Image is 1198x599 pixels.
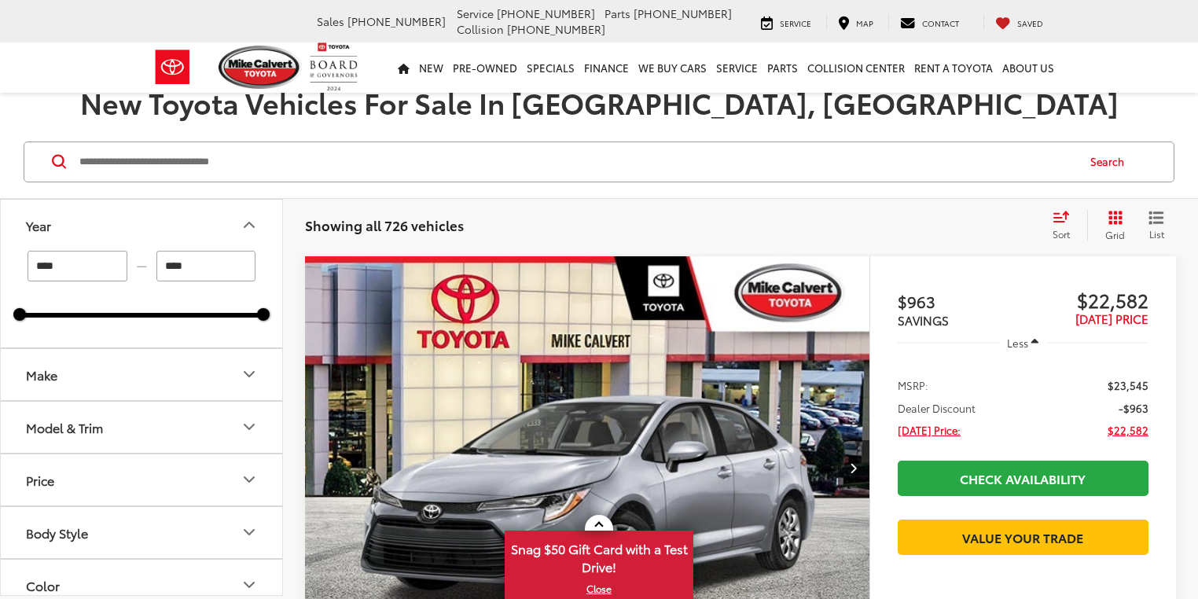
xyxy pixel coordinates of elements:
a: Home [393,42,414,93]
a: Pre-Owned [448,42,522,93]
div: Make [240,365,259,384]
div: Body Style [240,523,259,542]
a: Specials [522,42,579,93]
a: Service [711,42,763,93]
span: $23,545 [1108,377,1148,393]
span: Less [1007,336,1028,350]
input: minimum [28,251,127,281]
div: Model & Trim [240,417,259,436]
button: Select sort value [1045,210,1087,241]
input: Search by Make, Model, or Keyword [78,143,1075,181]
div: Body Style [26,525,88,540]
a: Check Availability [898,461,1148,496]
div: Year [26,218,51,233]
span: Collision [457,21,504,37]
button: Next image [838,440,869,495]
span: [PHONE_NUMBER] [347,13,446,29]
span: -$963 [1119,400,1148,416]
span: Map [856,17,873,29]
a: My Saved Vehicles [983,14,1055,30]
img: Mike Calvert Toyota [219,46,302,89]
img: Toyota [143,42,202,93]
span: Dealer Discount [898,400,976,416]
div: Model & Trim [26,420,103,435]
span: [DATE] PRICE [1075,310,1148,327]
button: Search [1075,142,1147,182]
span: Sales [317,13,344,29]
span: Saved [1017,17,1043,29]
a: Service [749,14,823,30]
button: Less [1000,329,1047,357]
button: Model & TrimModel & Trim [1,402,284,453]
a: Collision Center [803,42,910,93]
a: Contact [888,14,971,30]
input: maximum [156,251,256,281]
a: WE BUY CARS [634,42,711,93]
button: MakeMake [1,349,284,400]
a: New [414,42,448,93]
span: Service [780,17,811,29]
span: $963 [898,289,1023,313]
span: Service [457,6,494,21]
span: Grid [1105,228,1125,241]
div: Price [26,472,54,487]
span: List [1148,227,1164,241]
span: MSRP: [898,377,928,393]
span: [DATE] Price: [898,422,961,438]
button: Body StyleBody Style [1,507,284,558]
button: PricePrice [1,454,284,505]
span: — [132,259,152,273]
span: [PHONE_NUMBER] [497,6,595,21]
button: List View [1137,210,1176,241]
span: Showing all 726 vehicles [305,215,464,234]
a: About Us [998,42,1059,93]
div: Year [240,215,259,234]
span: Snag $50 Gift Card with a Test Drive! [506,532,692,580]
span: $22,582 [1023,288,1148,311]
a: Value Your Trade [898,520,1148,555]
a: Parts [763,42,803,93]
div: Color [240,575,259,594]
span: [PHONE_NUMBER] [634,6,732,21]
button: Grid View [1087,210,1137,241]
button: YearYear [1,200,284,251]
span: $22,582 [1108,422,1148,438]
a: Finance [579,42,634,93]
span: Sort [1053,227,1070,241]
div: Color [26,578,60,593]
span: Contact [922,17,959,29]
span: Parts [605,6,630,21]
a: Map [826,14,885,30]
div: Price [240,470,259,489]
span: [PHONE_NUMBER] [507,21,605,37]
a: Rent a Toyota [910,42,998,93]
span: SAVINGS [898,311,949,329]
div: Make [26,367,57,382]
